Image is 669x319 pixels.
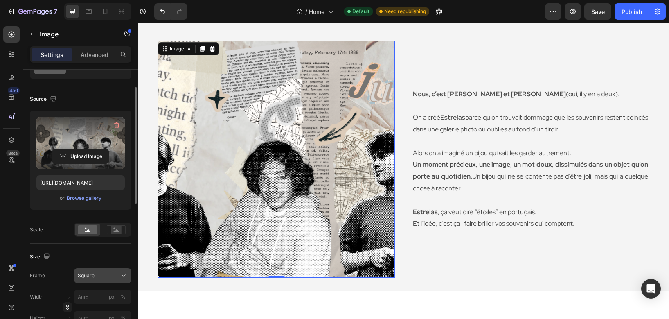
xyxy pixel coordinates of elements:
[60,193,65,203] span: or
[641,279,661,299] div: Open Intercom Messenger
[81,50,108,59] p: Advanced
[591,8,605,15] span: Save
[154,3,187,20] div: Undo/Redo
[352,8,369,15] span: Default
[30,94,58,105] div: Source
[40,29,109,39] p: Image
[275,66,510,77] p: (oui, il y en a deux).
[302,90,327,99] strong: Estrelas
[36,175,125,190] input: https://example.com/image.jpg
[305,7,307,16] span: /
[54,7,57,16] p: 7
[584,3,611,20] button: Save
[275,137,510,158] strong: Un moment précieux, une image, un mot doux, dissimulés dans un objet qu’on porte au quotidien.
[30,251,52,262] div: Size
[275,89,510,113] p: On a créé parce qu’on trouvait dommage que les souvenirs restent coincés dans une galerie photo o...
[74,290,131,304] input: px%
[30,272,45,279] label: Frame
[384,8,426,15] span: Need republishing
[309,7,324,16] span: Home
[30,293,43,301] label: Width
[6,150,20,156] div: Beta
[615,3,649,20] button: Publish
[121,293,126,301] div: %
[109,293,115,301] div: px
[118,292,128,302] button: px
[52,149,109,164] button: Upload Image
[30,226,43,233] div: Scale
[275,185,300,193] strong: Estrelas
[3,3,61,20] button: 7
[67,195,101,202] div: Browse gallery
[622,7,642,16] div: Publish
[78,272,95,279] span: Square
[275,67,428,75] strong: Nous, c’est [PERSON_NAME] et [PERSON_NAME]
[275,195,510,207] p: Et l’idée, c’est ça : faire briller vos souvenirs qui comptent.
[275,136,510,171] p: Un bijou qui ne se contente pas d’être joli, mais qui a quelque chose à raconter.
[275,124,510,136] p: Alors on a imaginé un bijou qui sait les garder autrement.
[74,268,131,283] button: Square
[107,292,117,302] button: %
[138,23,669,319] iframe: Design area
[66,194,102,202] button: Browse gallery
[41,50,63,59] p: Settings
[275,183,510,195] p: , ça veut dire “étoiles” en portugais.
[8,87,20,94] div: 450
